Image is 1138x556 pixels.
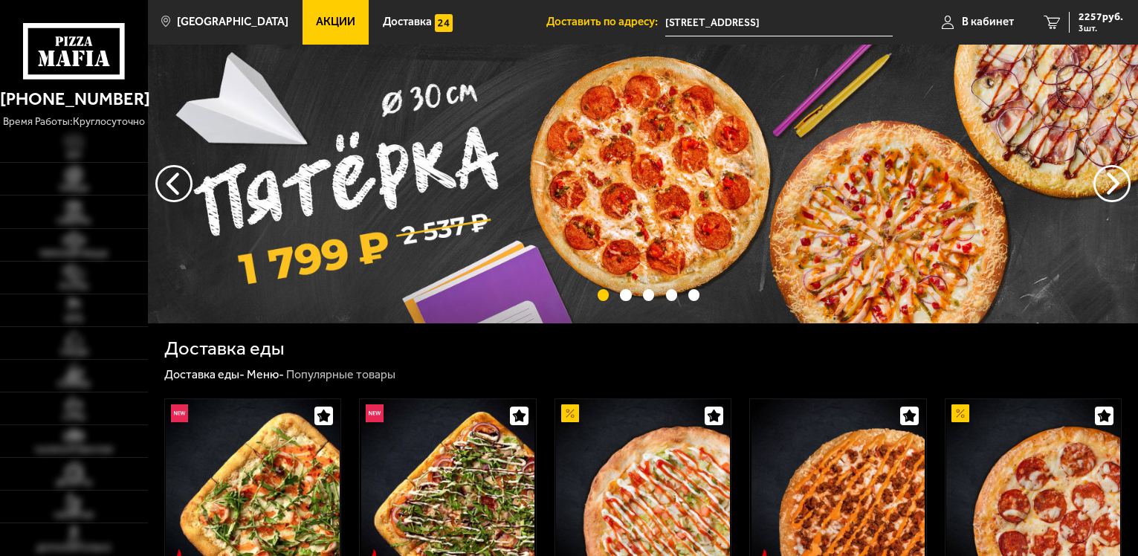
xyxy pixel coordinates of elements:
[546,16,665,28] span: Доставить по адресу:
[1079,24,1123,33] span: 3 шт.
[688,289,699,300] button: точки переключения
[561,404,579,422] img: Акционный
[620,289,631,300] button: точки переключения
[1079,12,1123,22] span: 2257 руб.
[665,9,893,36] span: улица Хошимина, 7к3, подъезд 3
[951,404,969,422] img: Акционный
[164,367,245,381] a: Доставка еды-
[171,404,189,422] img: Новинка
[666,289,677,300] button: точки переключения
[435,14,453,32] img: 15daf4d41897b9f0e9f617042186c801.svg
[286,367,395,383] div: Популярные товары
[247,367,284,381] a: Меню-
[665,9,893,36] input: Ваш адрес доставки
[155,165,193,202] button: следующий
[598,289,609,300] button: точки переключения
[177,16,288,28] span: [GEOGRAPHIC_DATA]
[164,339,284,358] h1: Доставка еды
[366,404,384,422] img: Новинка
[1093,165,1131,202] button: предыдущий
[383,16,432,28] span: Доставка
[962,16,1014,28] span: В кабинет
[643,289,654,300] button: точки переключения
[316,16,355,28] span: Акции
